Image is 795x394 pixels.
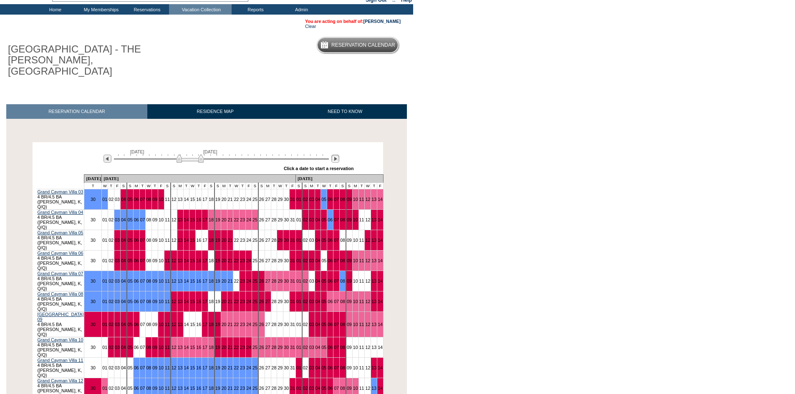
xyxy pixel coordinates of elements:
a: 08 [340,299,345,304]
a: 09 [152,279,157,284]
a: 03 [115,258,120,263]
a: 31 [290,197,295,202]
a: 09 [347,238,352,243]
a: 30 [284,258,289,263]
a: 04 [315,299,321,304]
a: 15 [190,279,195,284]
a: 30 [91,279,96,284]
a: 10 [159,217,164,222]
a: 03 [309,238,314,243]
a: 30 [91,299,96,304]
a: 03 [309,197,314,202]
a: 07 [140,299,145,304]
a: 24 [246,258,251,263]
a: 30 [91,197,96,202]
a: 03 [115,197,120,202]
td: My Memberships [77,4,123,15]
a: Grand Cayman Villa 04 [38,210,83,215]
a: 20 [222,258,227,263]
a: 14 [184,217,189,222]
a: 01 [102,299,107,304]
a: 22 [234,299,239,304]
a: 07 [140,279,145,284]
a: 03 [309,279,314,284]
a: [PERSON_NAME] [363,19,401,24]
a: 21 [228,197,233,202]
a: 30 [284,299,289,304]
a: 09 [152,299,157,304]
a: 21 [228,238,233,243]
a: 18 [209,197,214,202]
td: Reports [232,4,278,15]
a: 06 [328,238,333,243]
a: 02 [109,238,114,243]
a: 05 [321,197,326,202]
a: 28 [272,258,277,263]
a: 11 [165,299,170,304]
a: 18 [209,258,214,263]
a: 01 [102,279,107,284]
a: 23 [240,238,245,243]
a: 01 [296,238,301,243]
a: 18 [209,279,214,284]
a: 16 [196,279,201,284]
a: Grand Cayman Villa 03 [38,189,83,194]
a: 06 [134,197,139,202]
a: 12 [172,299,177,304]
a: 06 [134,279,139,284]
a: 12 [172,197,177,202]
a: 01 [296,197,301,202]
a: 13 [178,197,183,202]
a: 05 [128,258,133,263]
a: 02 [303,217,308,222]
a: 03 [115,238,120,243]
a: 01 [102,197,107,202]
a: 12 [172,258,177,263]
a: 10 [159,279,164,284]
a: Grand Cayman Villa 06 [38,251,83,256]
a: 19 [215,279,220,284]
a: 03 [115,217,120,222]
a: 25 [252,279,257,284]
a: 03 [309,299,314,304]
a: 30 [91,322,96,327]
a: 12 [365,299,370,304]
a: 18 [209,238,214,243]
a: 23 [240,258,245,263]
a: 21 [228,217,233,222]
a: 14 [378,197,383,202]
a: 04 [121,279,126,284]
a: 13 [178,217,183,222]
a: 25 [252,197,257,202]
a: 28 [272,217,277,222]
a: 08 [146,258,151,263]
a: 10 [159,299,164,304]
a: 28 [272,238,277,243]
a: 26 [259,238,264,243]
h5: Reservation Calendar [331,43,395,48]
a: 07 [334,217,339,222]
a: 21 [228,258,233,263]
a: 09 [152,238,157,243]
a: 31 [290,217,295,222]
a: 09 [152,217,157,222]
a: 31 [290,258,295,263]
a: 22 [234,279,239,284]
a: 01 [102,217,107,222]
a: 31 [290,238,295,243]
a: 29 [278,299,283,304]
a: 09 [152,258,157,263]
a: 11 [359,238,364,243]
a: 23 [240,279,245,284]
a: 10 [159,238,164,243]
a: 07 [140,217,145,222]
a: 09 [347,299,352,304]
a: 16 [196,197,201,202]
a: 02 [303,299,308,304]
a: NEED TO KNOW [283,104,407,119]
a: 04 [121,217,126,222]
a: 06 [134,238,139,243]
a: 05 [128,238,133,243]
a: 30 [284,217,289,222]
a: 22 [234,238,239,243]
